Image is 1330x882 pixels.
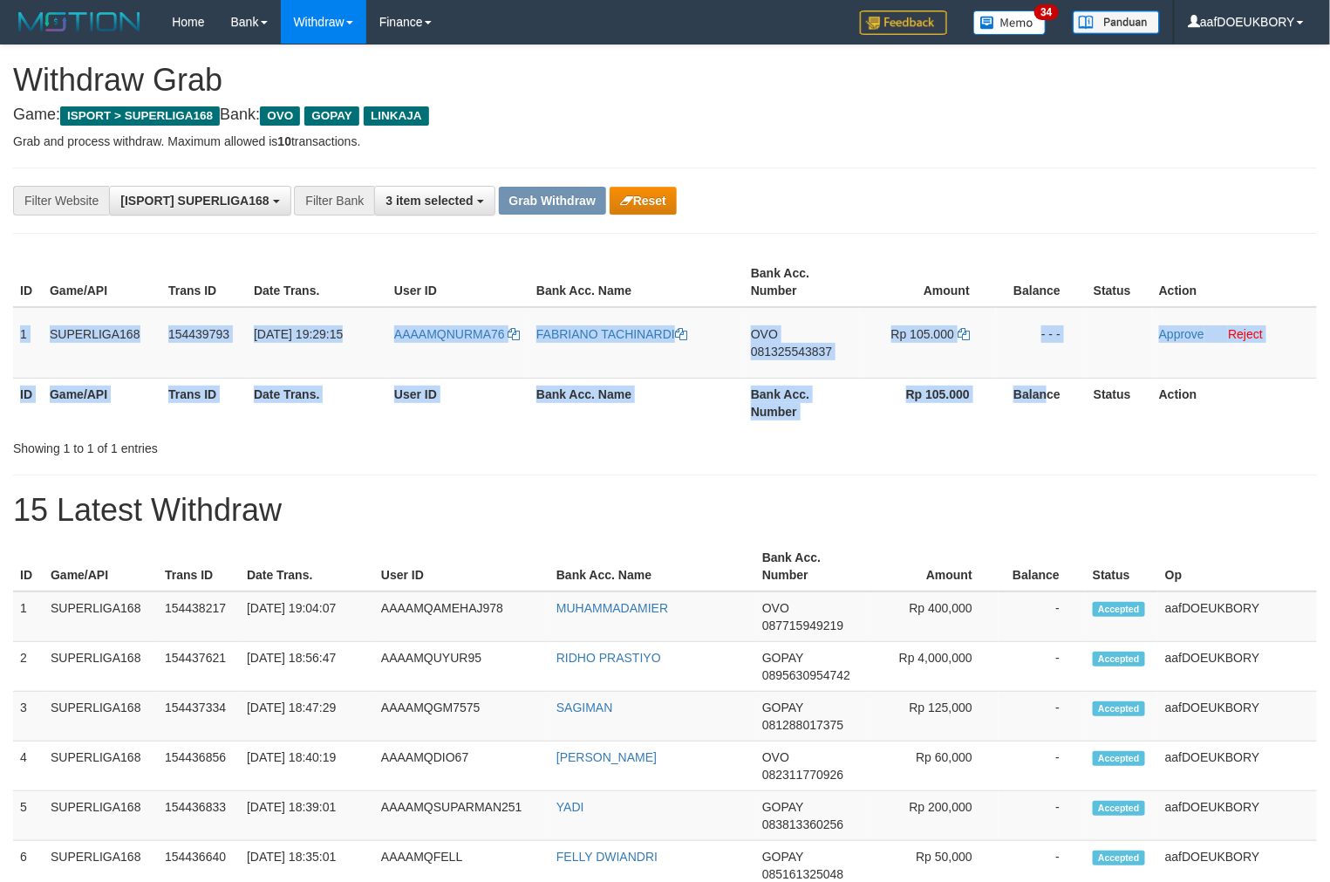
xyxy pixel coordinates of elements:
[158,591,240,642] td: 154438217
[240,591,374,642] td: [DATE] 19:04:07
[304,106,359,126] span: GOPAY
[13,186,109,215] div: Filter Website
[44,742,158,791] td: SUPERLIGA168
[762,651,803,665] span: GOPAY
[999,791,1086,841] td: -
[13,742,44,791] td: 4
[44,692,158,742] td: SUPERLIGA168
[387,257,529,307] th: User ID
[44,591,158,642] td: SUPERLIGA168
[867,692,999,742] td: Rp 125,000
[529,378,744,427] th: Bank Acc. Name
[240,791,374,841] td: [DATE] 18:39:01
[999,591,1086,642] td: -
[762,619,843,632] span: Copy 087715949219 to clipboard
[277,134,291,148] strong: 10
[240,642,374,692] td: [DATE] 18:56:47
[161,257,247,307] th: Trans ID
[891,327,954,341] span: Rp 105.000
[374,742,549,791] td: AAAAMQDIO67
[536,327,687,341] a: FABRIANO TACHINARDI
[762,718,843,732] span: Copy 081288017375 to clipboard
[958,327,970,341] a: Copy 105000 to clipboard
[13,542,44,591] th: ID
[294,186,374,215] div: Filter Bank
[364,106,429,126] span: LINKAJA
[556,800,584,814] a: YADI
[867,791,999,841] td: Rp 200,000
[13,257,43,307] th: ID
[13,106,1317,124] h4: Game: Bank:
[860,10,947,35] img: Feedback.jpg
[973,10,1047,35] img: Button%20Memo.svg
[374,591,549,642] td: AAAAMQAMEHAJ978
[996,257,1087,307] th: Balance
[556,850,658,864] a: FELLY DWIANDRI
[394,327,505,341] span: AAAAMQNURMA76
[1158,742,1317,791] td: aafDOEUKBORY
[44,791,158,841] td: SUPERLIGA168
[762,817,843,831] span: Copy 083813360256 to clipboard
[999,642,1086,692] td: -
[374,791,549,841] td: AAAAMQSUPARMAN251
[43,307,161,379] td: SUPERLIGA168
[762,750,789,764] span: OVO
[374,542,549,591] th: User ID
[1073,10,1160,34] img: panduan.png
[744,378,859,427] th: Bank Acc. Number
[161,378,247,427] th: Trans ID
[1087,378,1152,427] th: Status
[158,542,240,591] th: Trans ID
[387,378,529,427] th: User ID
[762,850,803,864] span: GOPAY
[13,307,43,379] td: 1
[499,187,606,215] button: Grab Withdraw
[13,591,44,642] td: 1
[755,542,867,591] th: Bank Acc. Number
[751,327,778,341] span: OVO
[60,106,220,126] span: ISPORT > SUPERLIGA168
[1093,751,1145,766] span: Accepted
[529,257,744,307] th: Bank Acc. Name
[556,601,668,615] a: MUHAMMADAMIER
[1158,642,1317,692] td: aafDOEUKBORY
[762,701,803,714] span: GOPAY
[43,257,161,307] th: Game/API
[762,867,843,881] span: Copy 085161325048 to clipboard
[1086,542,1158,591] th: Status
[13,63,1317,98] h1: Withdraw Grab
[13,791,44,841] td: 5
[996,307,1087,379] td: - - -
[240,542,374,591] th: Date Trans.
[158,791,240,841] td: 154436833
[44,642,158,692] td: SUPERLIGA168
[109,186,290,215] button: [ISPORT] SUPERLIGA168
[168,327,229,341] span: 154439793
[240,742,374,791] td: [DATE] 18:40:19
[374,692,549,742] td: AAAAMQGM7575
[1158,542,1317,591] th: Op
[158,692,240,742] td: 154437334
[999,742,1086,791] td: -
[1158,692,1317,742] td: aafDOEUKBORY
[13,378,43,427] th: ID
[556,651,661,665] a: RIDHO PRASTIYO
[744,257,859,307] th: Bank Acc. Number
[859,378,996,427] th: Rp 105.000
[1152,378,1317,427] th: Action
[556,701,613,714] a: SAGIMAN
[13,9,146,35] img: MOTION_logo.png
[1158,591,1317,642] td: aafDOEUKBORY
[867,591,999,642] td: Rp 400,000
[762,668,850,682] span: Copy 0895630954742 to clipboard
[867,542,999,591] th: Amount
[762,768,843,782] span: Copy 082311770926 to clipboard
[1152,257,1317,307] th: Action
[13,133,1317,150] p: Grab and process withdraw. Maximum allowed is transactions.
[762,800,803,814] span: GOPAY
[374,186,494,215] button: 3 item selected
[762,601,789,615] span: OVO
[158,742,240,791] td: 154436856
[549,542,755,591] th: Bank Acc. Name
[43,378,161,427] th: Game/API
